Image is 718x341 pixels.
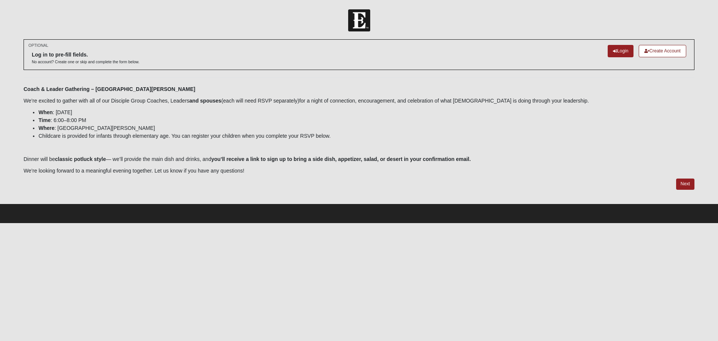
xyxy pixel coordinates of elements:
[39,109,53,115] b: When
[39,117,50,123] b: Time
[608,45,633,57] a: Login
[39,132,694,140] li: Childcare is provided for infants through elementary age. You can register your children when you...
[55,156,106,162] b: classic potluck style
[639,45,686,57] a: Create Account
[24,97,694,105] p: We’re excited to gather with all of our Disciple Group Coaches, Leaders (each will need RSVP sepa...
[39,109,72,115] span: : [DATE]
[32,52,139,58] h6: Log in to pre-fill fields.
[211,156,471,162] b: you’ll receive a link to sign up to bring a side dish, appetizer, salad, or desert in your confir...
[24,155,694,163] p: Dinner will be — we’ll provide the main dish and drinks, and
[39,116,694,124] li: : 6:00–8:00 PM
[348,9,370,31] img: Church of Eleven22 Logo
[39,125,55,131] b: Where
[676,179,694,189] a: Next
[189,98,221,104] b: and spouses
[32,59,139,65] p: No account? Create one or skip and complete the form below.
[24,168,244,174] span: We’re looking forward to a meaningful evening together. Let us know if you have any questions!
[39,124,694,132] li: : [GEOGRAPHIC_DATA][PERSON_NAME]
[28,43,48,48] small: OPTIONAL
[24,86,195,92] b: Coach & Leader Gathering – [GEOGRAPHIC_DATA][PERSON_NAME]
